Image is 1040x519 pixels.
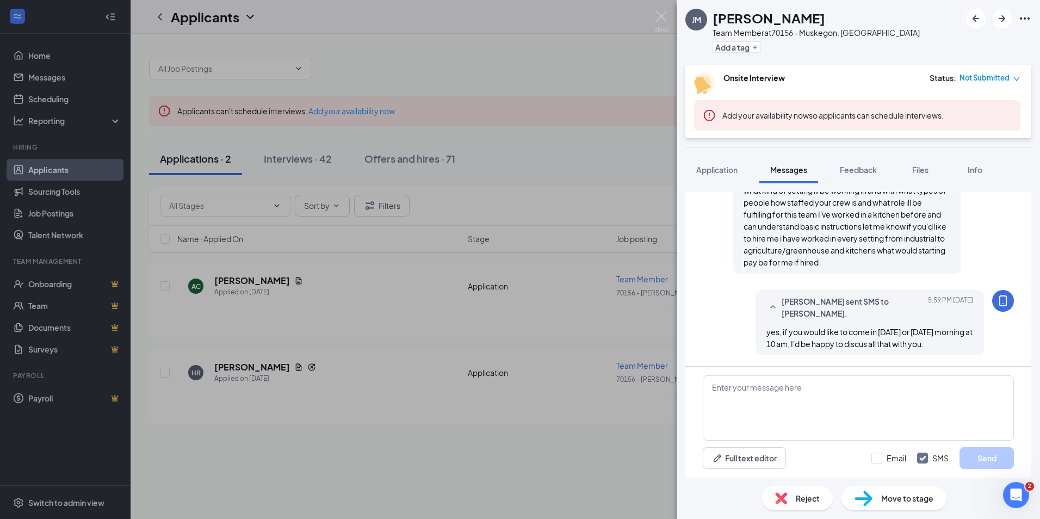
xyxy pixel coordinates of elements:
span: down [1013,75,1020,83]
span: so applicants can schedule interviews. [722,110,944,120]
button: PlusAdd a tag [713,41,761,53]
button: Add your availability now [722,110,809,121]
svg: ArrowRight [995,12,1008,25]
svg: ArrowLeftNew [969,12,982,25]
span: Not Submitted [959,72,1010,83]
button: ArrowRight [992,9,1012,28]
div: JM [692,14,701,25]
span: Move to stage [881,492,933,504]
button: ArrowLeftNew [966,9,986,28]
span: Reject [796,492,820,504]
span: Application [696,165,738,175]
svg: Plus [752,44,758,51]
svg: Error [703,109,716,122]
span: Messages [770,165,807,175]
svg: SmallChevronUp [766,301,779,314]
iframe: Intercom live chat [1003,482,1029,508]
h1: [PERSON_NAME] [713,9,825,27]
span: Do you need a dishwasher or cook im currently looking to start sooner, im willing to do the work ... [744,162,946,267]
button: Send [959,447,1014,469]
svg: MobileSms [996,294,1010,307]
div: Status : [930,72,956,83]
span: [DATE] 5:59 PM [928,295,973,319]
span: Feedback [840,165,877,175]
span: yes, if you would like to come in [DATE] or [DATE] morning at 10 am, I'd be happy to discus all t... [766,327,973,349]
div: Team Member at 70156 - Muskegon, [GEOGRAPHIC_DATA] [713,27,920,38]
span: [PERSON_NAME] sent SMS to [PERSON_NAME]. [782,295,924,319]
svg: Ellipses [1018,12,1031,25]
b: Onsite Interview [723,73,785,83]
span: Info [968,165,982,175]
svg: Pen [712,453,723,464]
span: 2 [1025,482,1034,491]
span: Files [912,165,928,175]
button: Full text editorPen [703,447,786,469]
